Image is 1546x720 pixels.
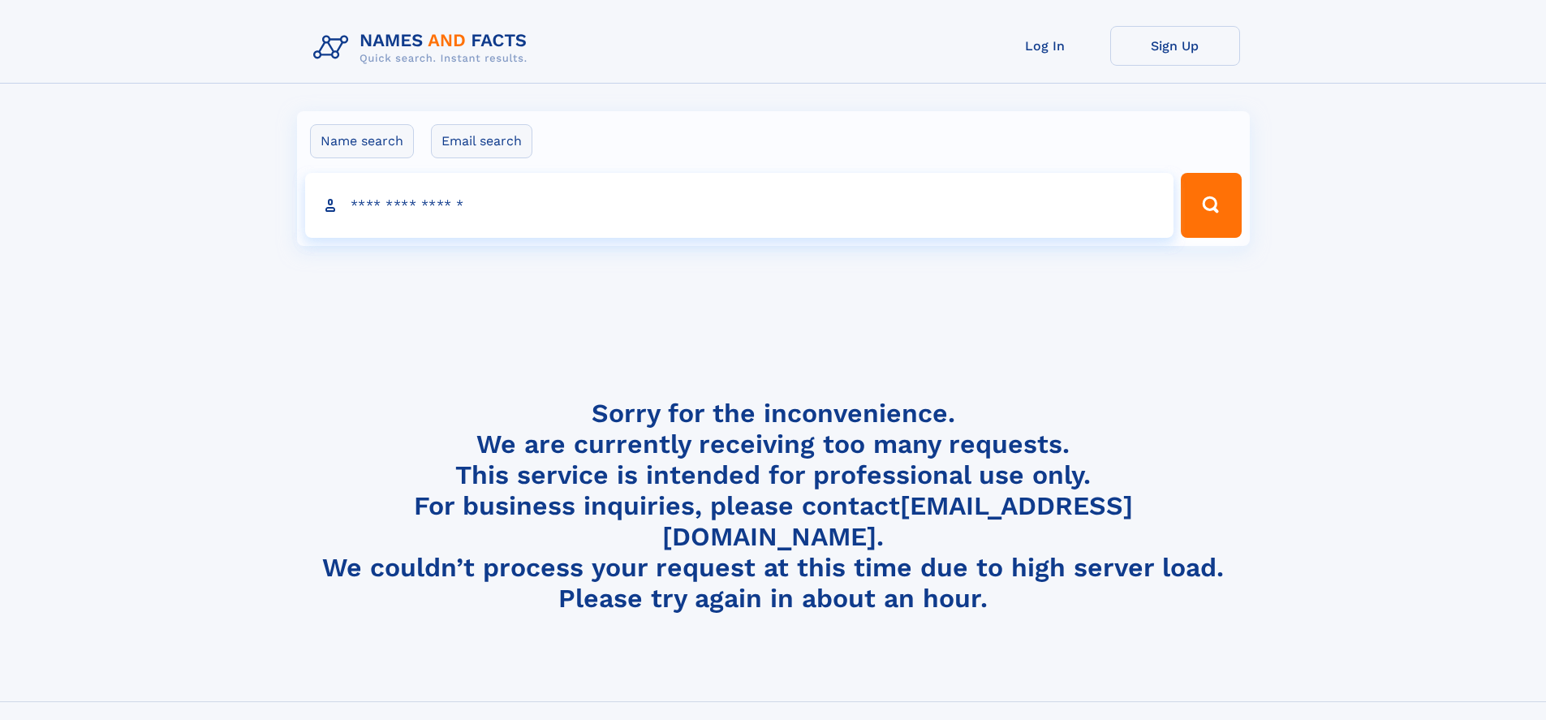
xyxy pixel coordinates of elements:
[1110,26,1240,66] a: Sign Up
[980,26,1110,66] a: Log In
[310,124,414,158] label: Name search
[305,173,1174,238] input: search input
[662,490,1133,552] a: [EMAIL_ADDRESS][DOMAIN_NAME]
[307,26,540,70] img: Logo Names and Facts
[431,124,532,158] label: Email search
[1181,173,1241,238] button: Search Button
[307,398,1240,614] h4: Sorry for the inconvenience. We are currently receiving too many requests. This service is intend...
